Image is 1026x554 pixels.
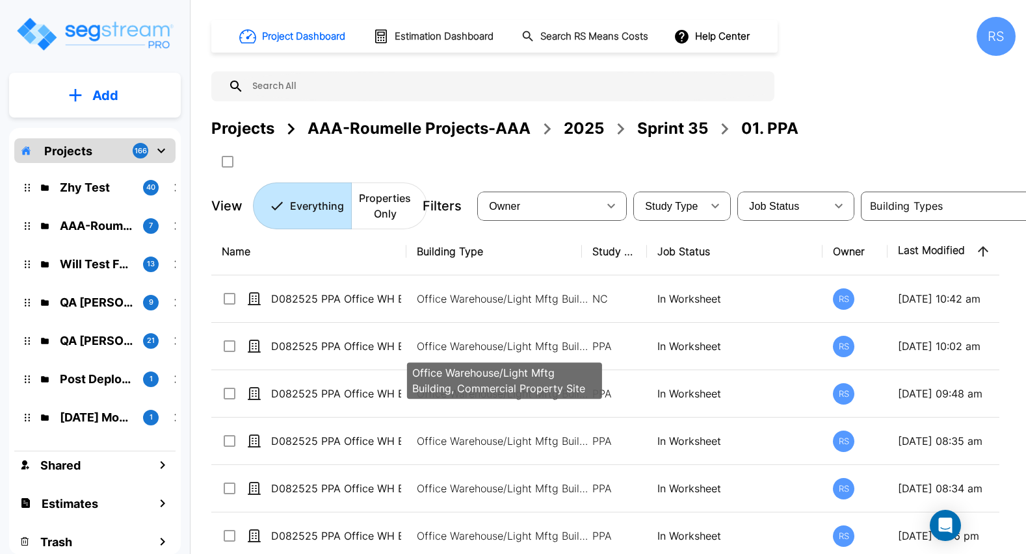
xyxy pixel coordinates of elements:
button: Estimation Dashboard [368,23,501,50]
p: Office Warehouse/Light Mftg Building, Commercial Property Site [417,338,592,354]
p: AAA-Roumelle Projects-AAA [60,217,133,234]
div: Sprint 35 [637,117,708,140]
p: In Worksheet [657,386,812,401]
div: RS [977,17,1016,56]
th: Study Type [582,228,647,275]
p: [DATE] 08:34 am [898,481,1020,496]
div: Open Intercom Messenger [930,510,961,541]
div: RS [833,478,854,499]
th: Name [211,228,406,275]
p: QA LUNA 2025 [60,294,133,311]
p: [DATE] 11:06 pm [898,528,1020,544]
p: PPA [592,528,637,544]
button: Properties Only [351,183,427,229]
div: 2025 [564,117,604,140]
p: In Worksheet [657,528,812,544]
p: Everything [290,198,344,214]
p: Zhy Test [60,179,133,196]
p: [DATE] 10:42 am [898,291,1020,307]
h1: Project Dashboard [262,29,345,44]
span: Study Type [645,201,698,212]
p: In Worksheet [657,433,812,449]
p: D082525 PPA Office WH Bldg only_clone udm [271,433,401,449]
h1: Trash [40,533,72,551]
p: Office Warehouse/Light Mftg Building, Commercial Property Site [417,433,592,449]
th: Job Status [647,228,822,275]
p: 1 [150,373,153,384]
div: Platform [253,183,427,229]
div: RS [833,383,854,405]
span: Owner [489,201,520,212]
p: PPA [592,433,637,449]
h1: Search RS Means Costs [540,29,648,44]
p: 166 [135,145,147,157]
th: Owner [822,228,888,275]
div: Projects [211,117,274,140]
p: 1 [150,412,153,423]
button: SelectAll [215,149,241,175]
p: View [211,196,243,216]
p: Properties Only [359,190,411,221]
p: Add [92,86,118,105]
p: 7 [149,220,153,231]
div: RS [833,288,854,310]
p: PPA [592,338,637,354]
input: Search All [244,71,768,101]
span: Job Status [749,201,799,212]
p: D082525 PPA Office WH Bldg only_template [271,386,401,401]
h1: Estimates [42,495,98,512]
p: D082525 PPA Office WH Bldg only_tp udm [271,338,401,354]
button: Add [9,77,181,114]
div: RS [833,431,854,452]
button: Everything [253,183,352,229]
p: 13 [147,258,155,270]
div: Select [636,188,702,224]
p: [DATE] 09:48 am [898,386,1020,401]
div: 01. PPA [741,117,798,140]
p: May 13 Models [60,409,133,426]
div: AAA-Roumelle Projects-AAA [308,117,531,140]
p: D082525 PPA Office WH Bldg only_tp ust [271,291,401,307]
p: D082525 PPA Office WH Bldg only [271,528,401,544]
div: Select [740,188,826,224]
p: Office Warehouse/Light Mftg Building, Commercial Property Site [417,528,592,544]
button: Search RS Means Costs [516,24,655,49]
div: RS [833,525,854,547]
p: Office Warehouse/Light Mftg Building, Commercial Property Site [417,481,592,496]
p: Office Warehouse/Light Mftg Building, Commercial Property Site [417,291,592,307]
h1: Shared [40,457,81,474]
p: Post Deployment Test [60,370,133,388]
p: NC [592,291,637,307]
p: 9 [149,297,153,308]
p: In Worksheet [657,291,812,307]
div: Select [480,188,598,224]
p: D082525 PPA Office WH Bldg only_clone [271,481,401,496]
button: Help Center [671,24,755,49]
p: QA LUNA 2024 [60,332,133,349]
p: PPA [592,481,637,496]
p: [DATE] 08:35 am [898,433,1020,449]
p: PPA [592,386,637,401]
img: Logo [15,16,174,53]
p: Filters [423,196,462,216]
button: Project Dashboard [234,22,352,51]
p: In Worksheet [657,338,812,354]
p: In Worksheet [657,481,812,496]
h1: Estimation Dashboard [395,29,493,44]
p: [DATE] 10:02 am [898,338,1020,354]
p: Office Warehouse/Light Mftg Building, Commercial Property Site [412,365,597,396]
p: 21 [147,335,155,346]
p: Will Test Folder 10/12 [60,255,133,273]
p: 40 [146,182,155,193]
p: Projects [44,142,92,160]
div: RS [833,336,854,357]
th: Building Type [406,228,582,275]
